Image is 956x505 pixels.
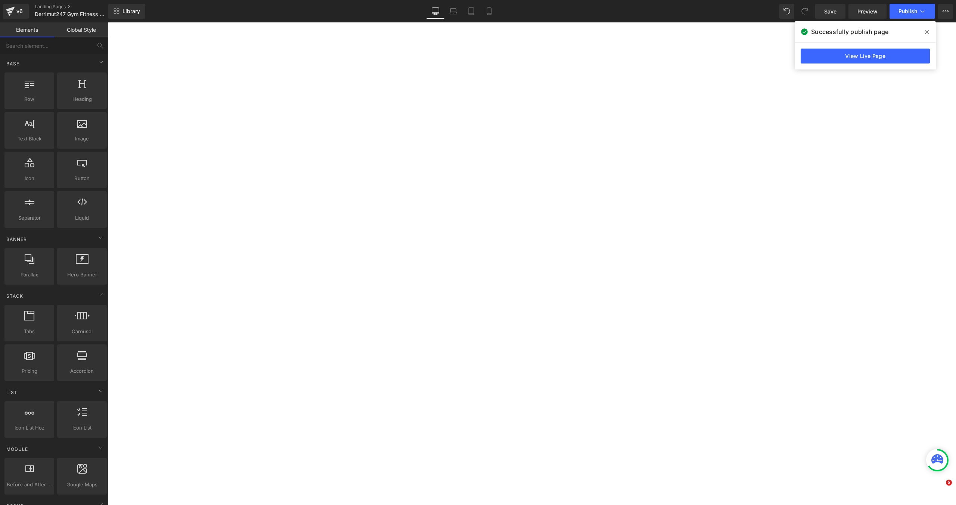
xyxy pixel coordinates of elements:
a: v6 [3,4,29,19]
span: Banner [6,236,28,243]
span: Icon [7,174,52,182]
span: 5 [946,480,952,486]
span: Parallax [7,271,52,279]
span: Icon List Hoz [7,424,52,432]
span: Hero Banner [59,271,105,279]
span: Save [824,7,836,15]
button: Publish [890,4,935,19]
button: Undo [779,4,794,19]
div: v6 [15,6,24,16]
span: Row [7,95,52,103]
span: Heading [59,95,105,103]
span: Base [6,60,20,67]
a: New Library [108,4,145,19]
span: Carousel [59,328,105,335]
a: Laptop [444,4,462,19]
span: Successfully publish page [811,27,888,36]
a: Desktop [426,4,444,19]
iframe: Intercom live chat [931,480,949,498]
span: Tabs [7,328,52,335]
a: View Live Page [801,49,930,63]
span: Pricing [7,367,52,375]
span: Google Maps [59,481,105,489]
span: Accordion [59,367,105,375]
button: More [938,4,953,19]
a: Mobile [480,4,498,19]
span: Image [59,135,105,143]
span: Library [122,8,140,15]
span: Icon List [59,424,105,432]
span: List [6,389,18,396]
span: Stack [6,292,24,300]
span: Button [59,174,105,182]
span: Before and After Images [7,481,52,489]
a: Tablet [462,4,480,19]
span: Module [6,446,29,453]
a: Global Style [54,22,108,37]
span: Derrimut247 Gym Fitness classes [35,11,106,17]
span: Text Block [7,135,52,143]
span: Publish [898,8,917,14]
a: Landing Pages [35,4,121,10]
span: Preview [857,7,878,15]
button: Redo [797,4,812,19]
span: Separator [7,214,52,222]
a: Preview [848,4,887,19]
span: Liquid [59,214,105,222]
